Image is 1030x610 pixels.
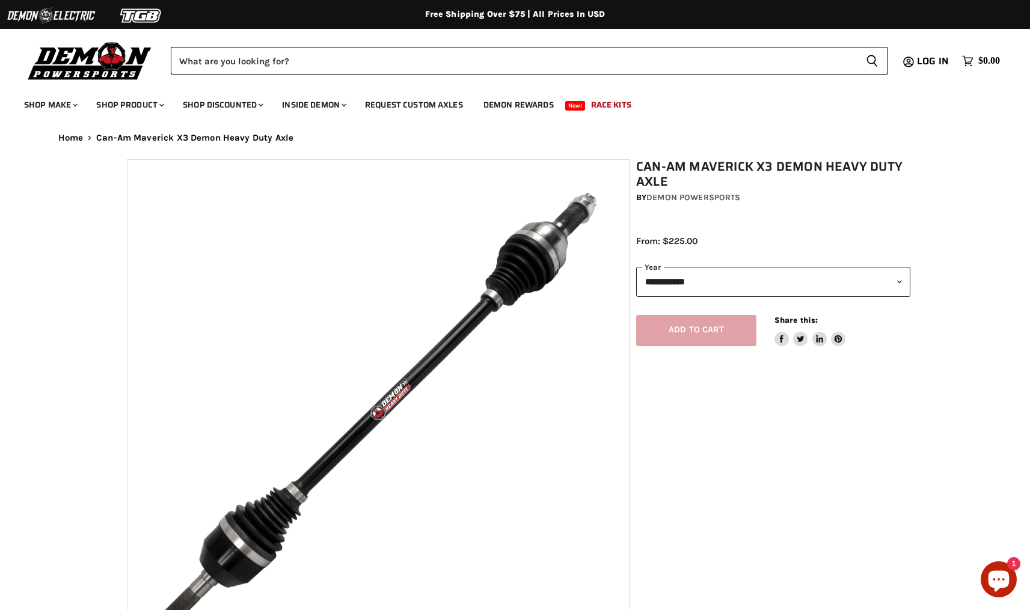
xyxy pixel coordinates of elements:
[774,316,818,325] span: Share this:
[565,101,586,111] span: New!
[34,133,996,143] nav: Breadcrumbs
[636,159,910,189] h1: Can-Am Maverick X3 Demon Heavy Duty Axle
[171,47,856,75] input: Search
[912,56,956,67] a: Log in
[171,47,888,75] form: Product
[34,9,996,20] div: Free Shipping Over $75 | All Prices In USD
[96,133,293,143] span: Can-Am Maverick X3 Demon Heavy Duty Axle
[978,55,1000,67] span: $0.00
[956,52,1006,70] a: $0.00
[174,93,271,117] a: Shop Discounted
[774,315,846,347] aside: Share this:
[856,47,888,75] button: Search
[582,93,640,117] a: Race Kits
[87,93,171,117] a: Shop Product
[6,4,96,27] img: Demon Electric Logo 2
[58,133,84,143] a: Home
[917,53,949,69] span: Log in
[636,267,910,296] select: year
[646,192,740,203] a: Demon Powersports
[15,88,997,117] ul: Main menu
[636,191,910,204] div: by
[636,236,697,246] span: From: $225.00
[24,39,156,82] img: Demon Powersports
[15,93,85,117] a: Shop Make
[273,93,354,117] a: Inside Demon
[356,93,472,117] a: Request Custom Axles
[474,93,563,117] a: Demon Rewards
[977,561,1020,600] inbox-online-store-chat: Shopify online store chat
[96,4,186,27] img: TGB Logo 2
